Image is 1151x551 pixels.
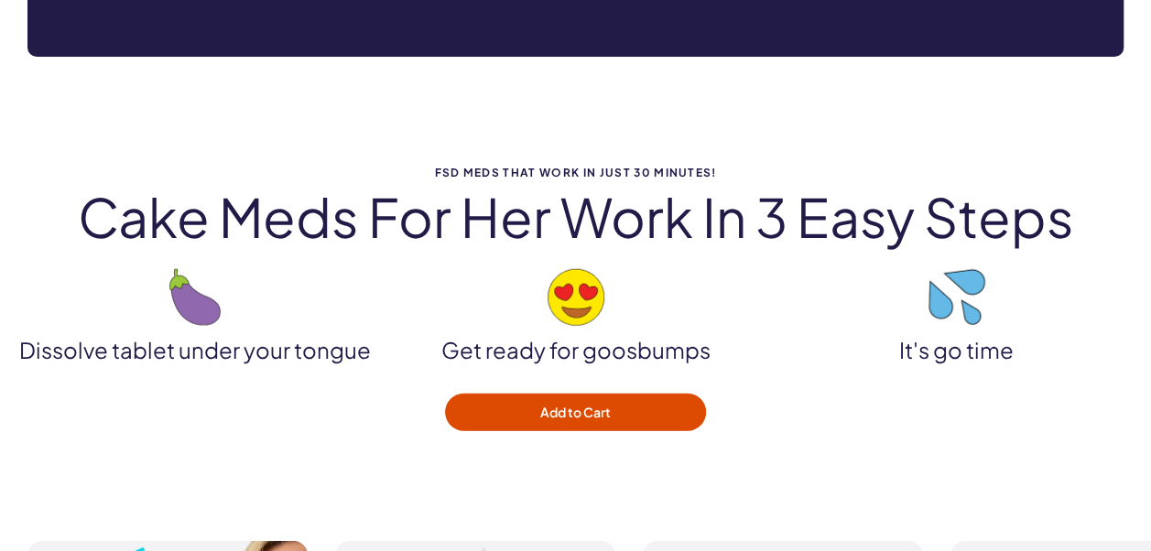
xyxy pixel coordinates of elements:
img: heart-eyes emoji [547,269,604,326]
span: FSD Meds that work in just 30 minutes! [18,167,1133,178]
p: It's go time [779,335,1133,366]
img: eggplant emoji [169,269,221,326]
img: droplets emoji [928,269,985,326]
p: Get ready for goosbumps [399,335,753,366]
button: Add to Cart [445,394,706,432]
p: Dissolve tablet under your tongue [18,335,372,366]
h2: Cake meds for her work in 3 easy steps [18,188,1133,246]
